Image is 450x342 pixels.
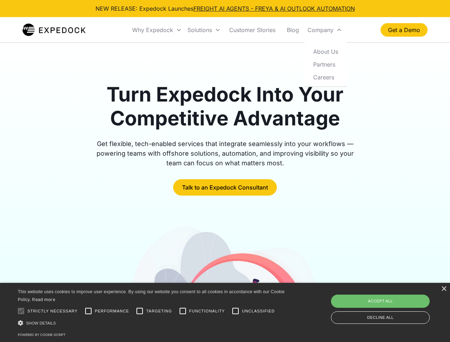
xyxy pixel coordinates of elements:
[193,5,355,12] a: FREIGHT AI AGENTS - FREYA & AI OUTLOOK AUTOMATION
[95,308,129,314] span: Performance
[22,23,86,37] img: Expedock Logo
[146,308,172,314] span: Targeting
[27,308,78,314] span: Strictly necessary
[331,265,450,342] iframe: Chat Widget
[18,333,66,337] a: Powered by cookie-script
[185,18,223,42] div: Solutions
[189,308,225,314] span: Functionality
[281,18,305,42] a: Blog
[187,26,212,33] div: Solutions
[381,23,428,37] a: Get a Demo
[95,4,355,13] div: NEW RELEASE: Expedock Launches
[32,297,55,302] a: Read more
[307,71,344,83] a: Careers
[129,18,185,42] div: Why Expedock
[305,18,345,42] div: Company
[242,308,275,314] span: Unclassified
[307,45,344,58] a: About Us
[26,321,56,325] span: Show details
[307,26,333,33] div: Company
[307,58,344,71] a: Partners
[223,18,281,42] a: Customer Stories
[18,289,285,302] span: This website uses cookies to improve user experience. By using our website you consent to all coo...
[132,26,173,33] div: Why Expedock
[18,319,287,327] div: Show details
[305,42,347,87] nav: Company
[22,23,86,37] a: home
